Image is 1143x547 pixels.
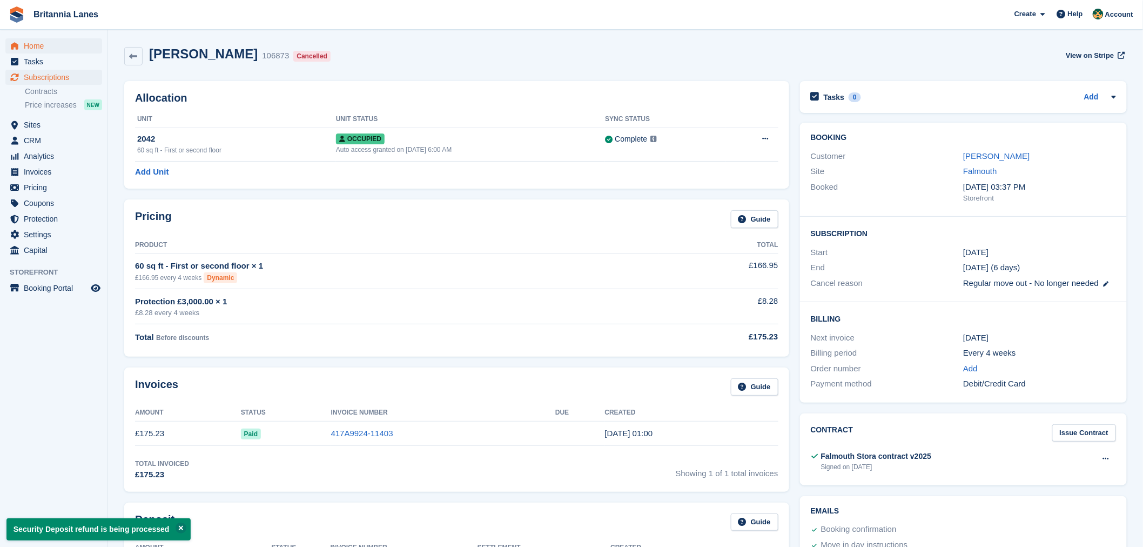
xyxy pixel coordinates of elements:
[149,46,258,61] h2: [PERSON_NAME]
[963,246,989,259] time: 2025-09-08 00:00:00 UTC
[963,166,997,176] a: Falmouth
[821,451,932,462] div: Falmouth Stora contract v2025
[811,246,964,259] div: Start
[135,378,178,396] h2: Invoices
[963,332,1116,344] div: [DATE]
[811,150,964,163] div: Customer
[963,363,978,375] a: Add
[336,145,606,155] div: Auto access granted on [DATE] 6:00 AM
[963,151,1030,161] a: [PERSON_NAME]
[24,38,89,54] span: Home
[262,50,289,62] div: 106873
[821,462,932,472] div: Signed on [DATE]
[135,272,658,283] div: £166.95 every 4 weeks
[25,100,77,110] span: Price increases
[5,54,102,69] a: menu
[135,422,241,446] td: £175.23
[821,523,897,536] div: Booking confirmation
[331,404,556,422] th: Invoice Number
[615,134,647,145] div: Complete
[1068,9,1083,19] span: Help
[5,196,102,211] a: menu
[241,429,261,439] span: Paid
[5,117,102,132] a: menu
[1084,91,1099,104] a: Add
[811,363,964,375] div: Order number
[811,181,964,204] div: Booked
[1105,9,1133,20] span: Account
[1066,50,1114,61] span: View on Stripe
[241,404,331,422] th: Status
[1061,46,1127,64] a: View on Stripe
[24,54,89,69] span: Tasks
[5,149,102,164] a: menu
[204,272,237,283] div: Dynamic
[1052,424,1116,442] a: Issue Contract
[811,262,964,274] div: End
[135,210,172,228] h2: Pricing
[731,378,778,396] a: Guide
[658,331,778,343] div: £175.23
[824,92,845,102] h2: Tasks
[336,134,385,144] span: Occupied
[135,296,658,308] div: Protection £3,000.00 × 1
[811,507,1116,516] h2: Emails
[135,404,241,422] th: Amount
[963,181,1116,194] div: [DATE] 03:37 PM
[24,227,89,242] span: Settings
[658,237,778,254] th: Total
[811,313,1116,324] h2: Billing
[135,469,189,481] div: £175.23
[10,267,107,278] span: Storefront
[24,281,89,296] span: Booking Portal
[5,281,102,296] a: menu
[5,38,102,54] a: menu
[658,254,778,289] td: £166.95
[811,378,964,390] div: Payment method
[84,99,102,110] div: NEW
[5,243,102,258] a: menu
[331,429,393,438] a: 417A9924-11403
[811,332,964,344] div: Next invoice
[849,92,861,102] div: 0
[811,228,1116,238] h2: Subscription
[605,111,725,128] th: Sync Status
[336,111,606,128] th: Unit Status
[5,180,102,195] a: menu
[156,334,209,342] span: Before discounts
[293,51,331,62] div: Cancelled
[658,289,778,324] td: £8.28
[24,211,89,226] span: Protection
[25,99,102,111] a: Price increases NEW
[135,237,658,254] th: Product
[137,145,336,155] div: 60 sq ft - First or second floor
[24,133,89,148] span: CRM
[731,210,778,228] a: Guide
[29,5,103,23] a: Britannia Lanes
[811,277,964,290] div: Cancel reason
[605,404,778,422] th: Created
[5,133,102,148] a: menu
[5,211,102,226] a: menu
[811,134,1116,142] h2: Booking
[555,404,604,422] th: Due
[24,70,89,85] span: Subscriptions
[963,263,1020,272] span: [DATE] (6 days)
[135,459,189,469] div: Total Invoiced
[811,347,964,359] div: Billing period
[24,117,89,132] span: Sites
[1093,9,1104,19] img: Nathan Kellow
[135,308,658,318] div: £8.28 every 4 weeks
[963,278,1099,288] span: Regular move out - No longer needed
[135,92,778,104] h2: Allocation
[963,378,1116,390] div: Debit/Credit Card
[24,243,89,258] span: Capital
[605,429,653,438] time: 2025-09-08 00:00:34 UTC
[24,196,89,211] span: Coupons
[731,513,778,531] a: Guide
[811,424,853,442] h2: Contract
[963,193,1116,204] div: Storefront
[676,459,778,481] span: Showing 1 of 1 total invoices
[24,164,89,179] span: Invoices
[24,180,89,195] span: Pricing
